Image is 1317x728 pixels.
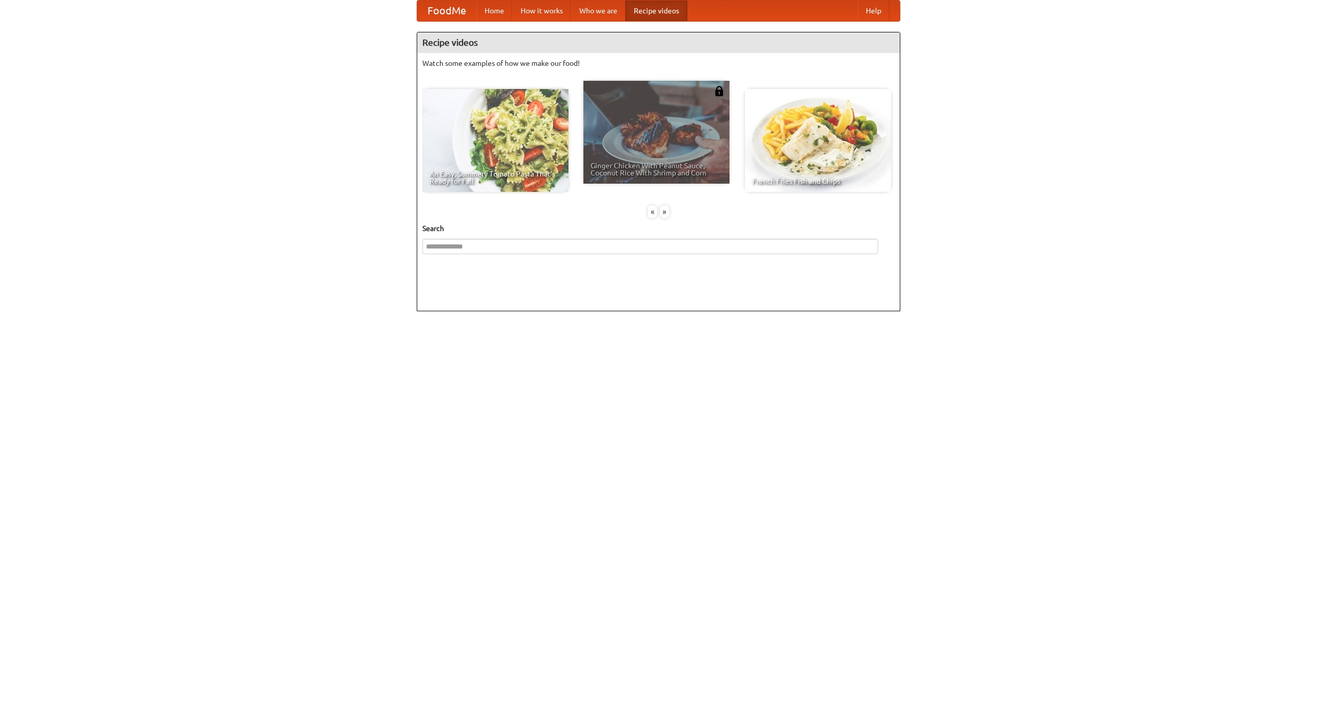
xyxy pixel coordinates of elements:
[626,1,687,21] a: Recipe videos
[571,1,626,21] a: Who we are
[476,1,512,21] a: Home
[422,58,895,68] p: Watch some examples of how we make our food!
[417,32,900,53] h4: Recipe videos
[660,205,669,218] div: »
[417,1,476,21] a: FoodMe
[422,223,895,234] h5: Search
[745,89,891,192] a: French Fries Fish and Chips
[752,177,884,185] span: French Fries Fish and Chips
[430,170,561,185] span: An Easy, Summery Tomato Pasta That's Ready for Fall
[512,1,571,21] a: How it works
[422,89,568,192] a: An Easy, Summery Tomato Pasta That's Ready for Fall
[714,86,724,96] img: 483408.png
[648,205,657,218] div: «
[858,1,889,21] a: Help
